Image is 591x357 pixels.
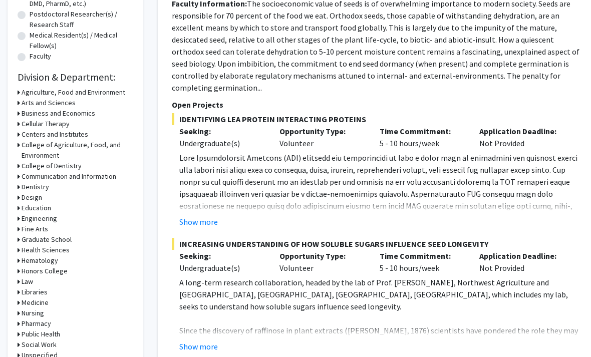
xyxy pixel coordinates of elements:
div: Volunteer [272,250,372,274]
h3: Centers and Institutes [22,129,88,140]
p: Seeking: [179,125,264,137]
h3: Arts and Sciences [22,98,76,108]
h3: Hematology [22,255,58,266]
p: Time Commitment: [380,125,465,137]
div: 5 - 10 hours/week [372,250,472,274]
h3: Medicine [22,297,49,308]
span: A long-term research collaboration, headed by the lab of Prof. [PERSON_NAME], Northwest Agricultu... [179,277,568,311]
p: Application Deadline: [479,125,564,137]
div: Undergraduate(s) [179,137,264,149]
div: Volunteer [272,125,372,149]
h3: Education [22,203,51,213]
iframe: Chat [8,312,43,349]
h3: Health Sciences [22,245,70,255]
p: Opportunity Type: [279,250,365,262]
h3: Communication and Information [22,171,116,182]
p: Time Commitment: [380,250,465,262]
h3: Fine Arts [22,224,48,234]
p: Opportunity Type: [279,125,365,137]
h2: Division & Department: [18,71,133,83]
h3: Engineering [22,213,57,224]
label: Postdoctoral Researcher(s) / Research Staff [30,9,133,30]
p: Application Deadline: [479,250,564,262]
div: 5 - 10 hours/week [372,125,472,149]
h3: Nursing [22,308,44,318]
div: Not Provided [472,125,572,149]
p: Seeking: [179,250,264,262]
label: Faculty [30,51,51,62]
h3: Law [22,276,33,287]
h3: Honors College [22,266,68,276]
label: Medical Resident(s) / Medical Fellow(s) [30,30,133,51]
h3: Cellular Therapy [22,119,70,129]
h3: College of Dentistry [22,161,82,171]
h3: Libraries [22,287,48,297]
h3: Agriculture, Food and Environment [22,87,125,98]
div: Not Provided [472,250,572,274]
button: Show more [179,340,218,352]
h3: College of Agriculture, Food, and Environment [22,140,133,161]
h3: Design [22,192,42,203]
h3: Graduate School [22,234,72,245]
p: Open Projects [172,99,579,111]
button: Show more [179,216,218,228]
h3: Dentistry [22,182,49,192]
span: INCREASING UNDERSTANDING OF HOW SOLUBLE SUGARS INFLUENCE SEED LONGEVITY [172,238,579,250]
span: IDENTIFYING LEA PROTEIN INTERACTING PROTEINS [172,113,579,125]
h3: Business and Economics [22,108,95,119]
div: Undergraduate(s) [179,262,264,274]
